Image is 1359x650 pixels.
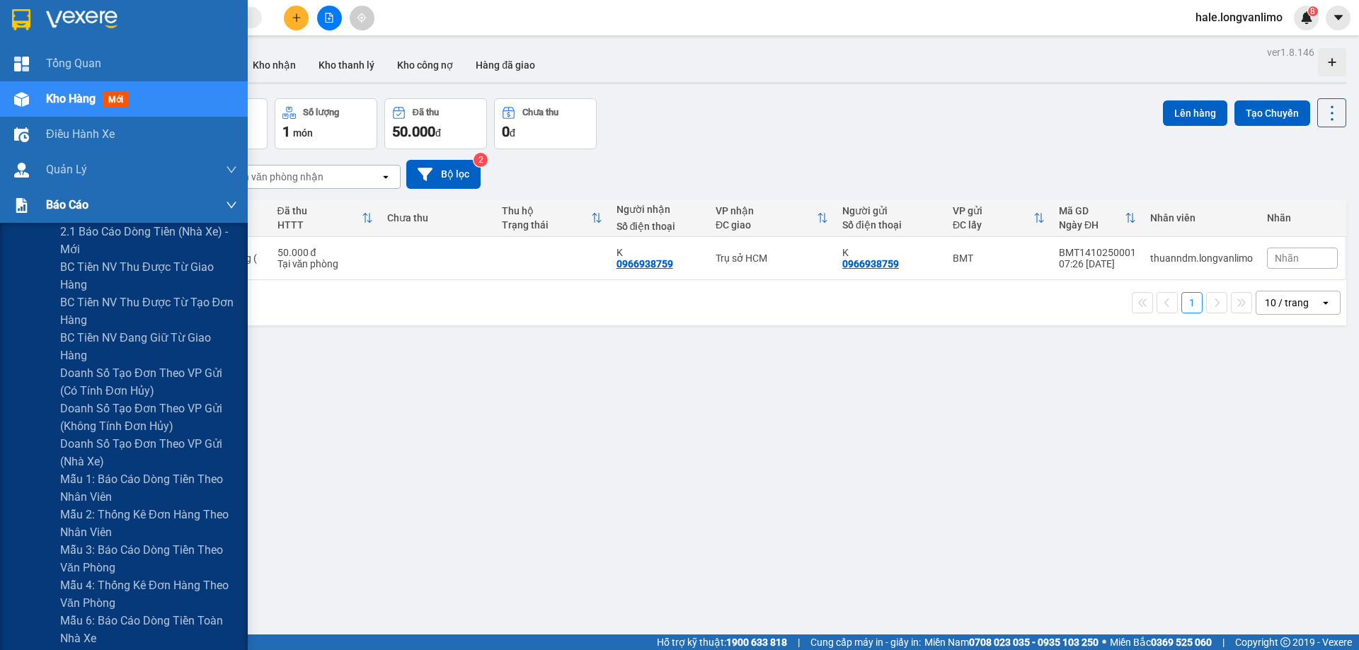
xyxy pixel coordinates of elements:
span: Doanh số tạo đơn theo VP gửi (nhà xe) [60,435,237,470]
img: warehouse-icon [14,163,29,178]
span: Quản Lý [46,161,87,178]
div: Tạo kho hàng mới [1318,48,1346,76]
span: plus [292,13,302,23]
div: Nhãn [1267,212,1338,224]
div: Trạng thái [502,219,591,231]
sup: 8 [1308,6,1318,16]
div: Đã thu [277,205,362,216]
span: BC Tiền NV thu được từ tạo đơn hàng [60,294,237,329]
span: Doanh số tạo đơn theo VP gửi (không tính đơn hủy) [60,400,237,435]
span: Điều hành xe [46,125,115,143]
span: down [226,199,237,211]
button: 1 [1181,292,1203,313]
button: Số lượng1món [275,98,377,149]
span: Miền Bắc [1110,634,1212,650]
span: Miền Nam [924,634,1099,650]
span: 8 [1310,6,1315,16]
th: Toggle SortBy [1052,199,1143,237]
span: down [226,164,237,175]
button: Chưa thu0đ [494,98,597,149]
span: Báo cáo [46,196,88,214]
span: | [798,634,800,650]
svg: open [380,171,391,182]
span: Mẫu 2: Thống kê đơn hàng theo nhân viên [60,506,237,541]
div: Nhân viên [1150,212,1253,224]
div: Số điện thoại [617,221,701,232]
div: 50.000 đ [277,247,374,258]
span: Mẫu 4: Thống kê đơn hàng theo văn phòng [60,576,237,612]
div: BMT1410250001 [1059,247,1136,258]
th: Toggle SortBy [495,199,609,237]
span: Cung cấp máy in - giấy in: [810,634,921,650]
button: caret-down [1326,6,1351,30]
button: file-add [317,6,342,30]
div: VP nhận [716,205,817,216]
span: ⚪️ [1102,639,1106,645]
div: 07:26 [DATE] [1059,258,1136,269]
span: copyright [1280,637,1290,647]
strong: 1900 633 818 [726,637,787,648]
th: Toggle SortBy [709,199,835,237]
span: món [293,127,313,139]
div: ĐC giao [716,219,817,231]
th: Toggle SortBy [270,199,381,237]
button: plus [284,6,309,30]
span: 2.1 Báo cáo dòng tiền (nhà xe) - mới [60,223,237,258]
th: Toggle SortBy [946,199,1052,237]
span: Nhãn [1275,253,1299,264]
div: Chưa thu [522,108,558,117]
button: aim [350,6,374,30]
span: | [1222,634,1225,650]
span: Mẫu 6: Báo cáo dòng tiền toàn nhà xe [60,612,237,647]
div: Đã thu [413,108,439,117]
div: Trụ sở HCM [716,253,828,264]
button: Hàng đã giao [464,48,546,82]
div: Tại văn phòng [277,258,374,269]
span: Mẫu 3: Báo cáo dòng tiền theo văn phòng [60,541,237,576]
div: K [617,247,701,258]
img: warehouse-icon [14,127,29,142]
span: Doanh số tạo đơn theo VP gửi (có tính đơn hủy) [60,364,237,400]
button: Kho nhận [241,48,307,82]
div: Chưa thu [387,212,488,224]
img: dashboard-icon [14,57,29,71]
img: solution-icon [14,198,29,213]
div: 0966938759 [617,258,673,269]
span: đ [510,127,515,139]
div: ver 1.8.146 [1267,45,1314,60]
span: BC Tiền NV thu được từ giao hàng [60,258,237,294]
span: aim [357,13,367,23]
div: VP gửi [953,205,1033,216]
img: logo-vxr [12,9,30,30]
div: BMT [953,253,1045,264]
span: 1 [282,123,290,140]
span: Hỗ trợ kỹ thuật: [657,634,787,650]
span: Tổng Quan [46,54,101,72]
span: Kho hàng [46,92,96,105]
div: Người nhận [617,204,701,215]
span: BC Tiền NV đang giữ từ giao hàng [60,329,237,364]
button: Bộ lọc [406,160,481,189]
button: Kho công nợ [386,48,464,82]
span: mới [103,92,129,108]
span: caret-down [1332,11,1345,24]
div: HTTT [277,219,362,231]
div: Thu hộ [502,205,591,216]
div: ĐC lấy [953,219,1033,231]
div: Số điện thoại [842,219,939,231]
span: Mẫu 1: Báo cáo dòng tiền theo nhân viên [60,470,237,506]
svg: open [1320,297,1331,308]
span: file-add [324,13,334,23]
div: Ngày ĐH [1059,219,1125,231]
span: hale.longvanlimo [1184,8,1294,26]
sup: 2 [474,153,488,167]
img: icon-new-feature [1300,11,1313,24]
span: 50.000 [392,123,435,140]
strong: 0708 023 035 - 0935 103 250 [969,637,1099,648]
span: 0 [502,123,510,140]
button: Tạo Chuyến [1234,100,1310,126]
div: thuanndm.longvanlimo [1150,253,1253,264]
button: Kho thanh lý [307,48,386,82]
div: Chọn văn phòng nhận [226,170,323,184]
div: 10 / trang [1265,296,1309,310]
